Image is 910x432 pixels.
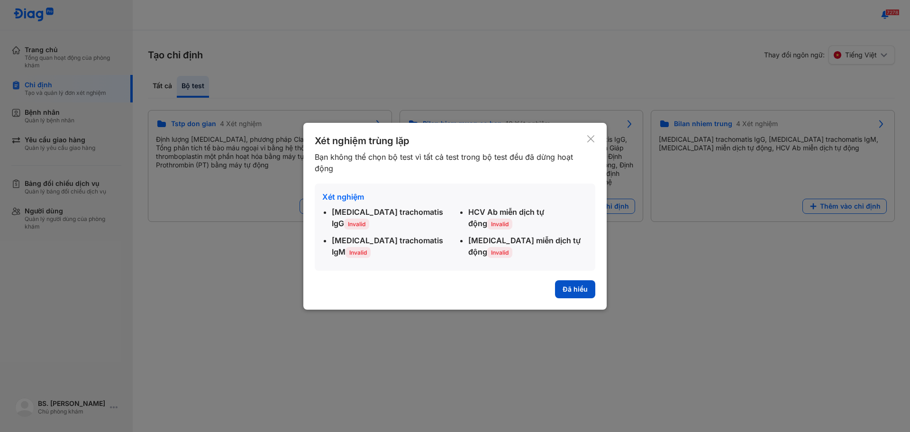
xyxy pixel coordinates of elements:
span: Invalid [487,219,512,230]
div: Bạn không thể chọn bộ test vì tất cả test trong bộ test đều đã dừng hoạt động [315,151,586,174]
span: Invalid [344,219,369,230]
button: Đã hiểu [555,280,595,298]
div: HCV Ab miễn dịch tự động [468,206,588,229]
span: Invalid [487,247,512,258]
div: [MEDICAL_DATA] trachomatis IgG [332,206,451,229]
span: Invalid [346,247,371,258]
div: [MEDICAL_DATA] trachomatis IgM [332,235,451,257]
div: Xét nghiệm trùng lặp [315,134,586,147]
div: [MEDICAL_DATA] miễn dịch tự động [468,235,588,257]
div: Xét nghiệm [322,191,588,202]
